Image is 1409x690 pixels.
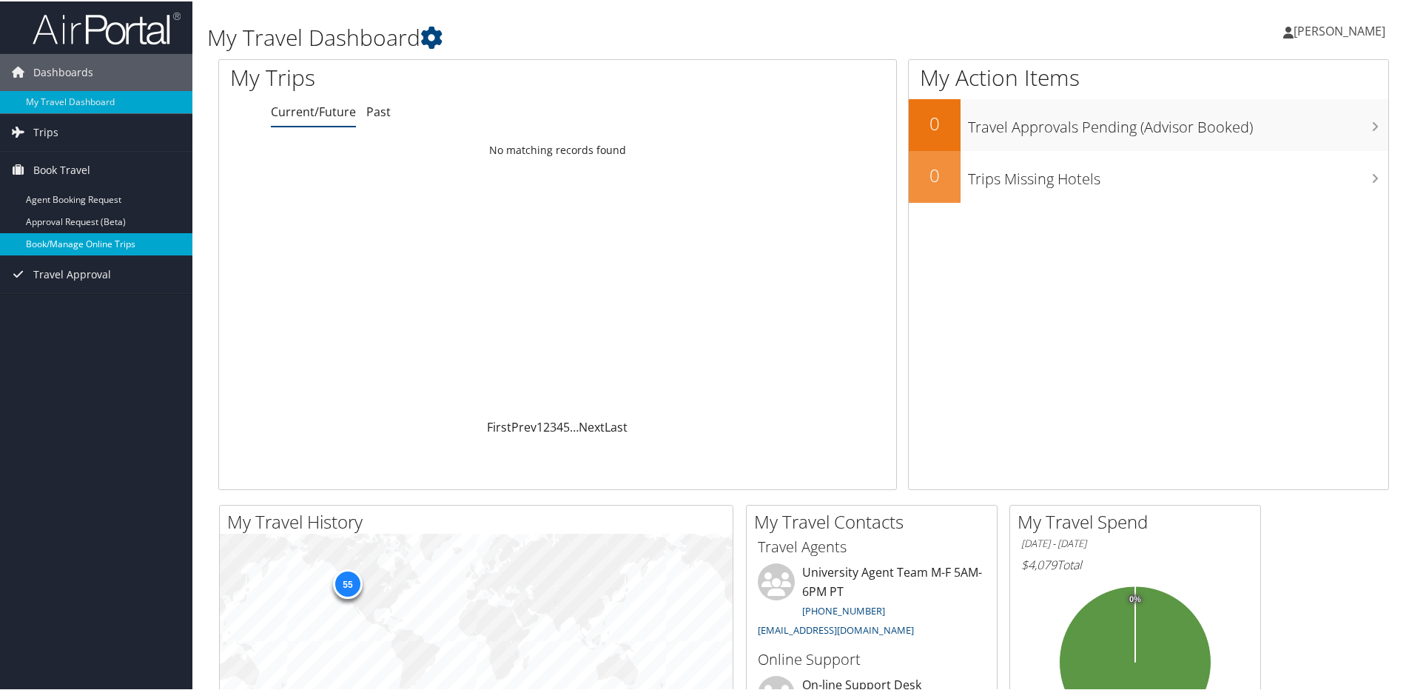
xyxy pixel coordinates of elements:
[1018,508,1260,533] h2: My Travel Spend
[33,150,90,187] span: Book Travel
[579,418,605,434] a: Next
[219,135,896,162] td: No matching records found
[802,603,885,616] a: [PHONE_NUMBER]
[1283,7,1400,52] a: [PERSON_NAME]
[33,113,58,150] span: Trips
[207,21,1003,52] h1: My Travel Dashboard
[968,108,1388,136] h3: Travel Approvals Pending (Advisor Booked)
[1021,555,1057,572] span: $4,079
[1021,555,1249,572] h6: Total
[909,98,1388,150] a: 0Travel Approvals Pending (Advisor Booked)
[750,562,993,641] li: University Agent Team M-F 5AM-6PM PT
[758,648,986,669] h3: Online Support
[511,418,537,434] a: Prev
[570,418,579,434] span: …
[271,102,356,118] a: Current/Future
[487,418,511,434] a: First
[33,10,181,44] img: airportal-logo.png
[754,508,997,533] h2: My Travel Contacts
[333,568,363,597] div: 55
[968,160,1388,188] h3: Trips Missing Hotels
[563,418,570,434] a: 5
[537,418,543,434] a: 1
[227,508,733,533] h2: My Travel History
[909,150,1388,201] a: 0Trips Missing Hotels
[556,418,563,434] a: 4
[543,418,550,434] a: 2
[605,418,628,434] a: Last
[758,622,914,635] a: [EMAIL_ADDRESS][DOMAIN_NAME]
[366,102,391,118] a: Past
[909,61,1388,92] h1: My Action Items
[909,161,961,187] h2: 0
[909,110,961,135] h2: 0
[550,418,556,434] a: 3
[1294,21,1385,38] span: [PERSON_NAME]
[33,53,93,90] span: Dashboards
[230,61,603,92] h1: My Trips
[33,255,111,292] span: Travel Approval
[1129,594,1141,603] tspan: 0%
[758,535,986,556] h3: Travel Agents
[1021,535,1249,549] h6: [DATE] - [DATE]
